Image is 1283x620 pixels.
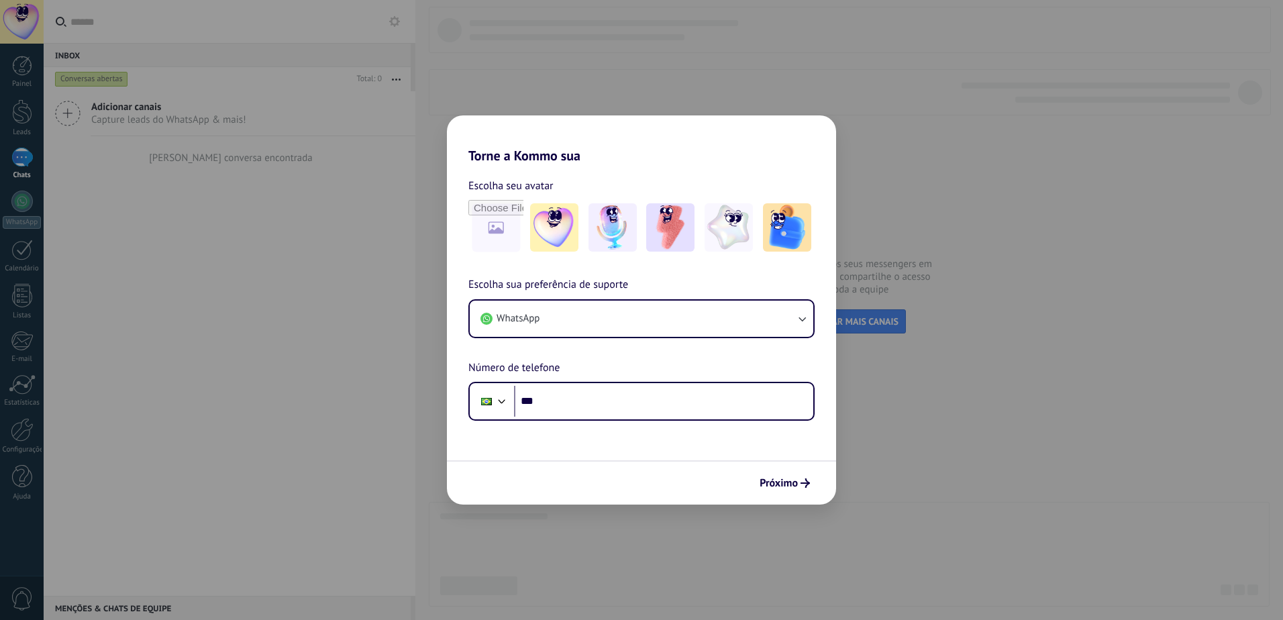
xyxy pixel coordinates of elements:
button: Próximo [754,472,816,495]
span: WhatsApp [497,312,540,325]
img: -3.jpeg [646,203,695,252]
img: -1.jpeg [530,203,578,252]
img: -5.jpeg [763,203,811,252]
span: Escolha sua preferência de suporte [468,276,628,294]
div: Brazil: + 55 [474,387,499,415]
span: Escolha seu avatar [468,177,554,195]
span: Próximo [760,478,798,488]
span: Número de telefone [468,360,560,377]
h2: Torne a Kommo sua [447,115,836,164]
img: -4.jpeg [705,203,753,252]
button: WhatsApp [470,301,813,337]
img: -2.jpeg [588,203,637,252]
